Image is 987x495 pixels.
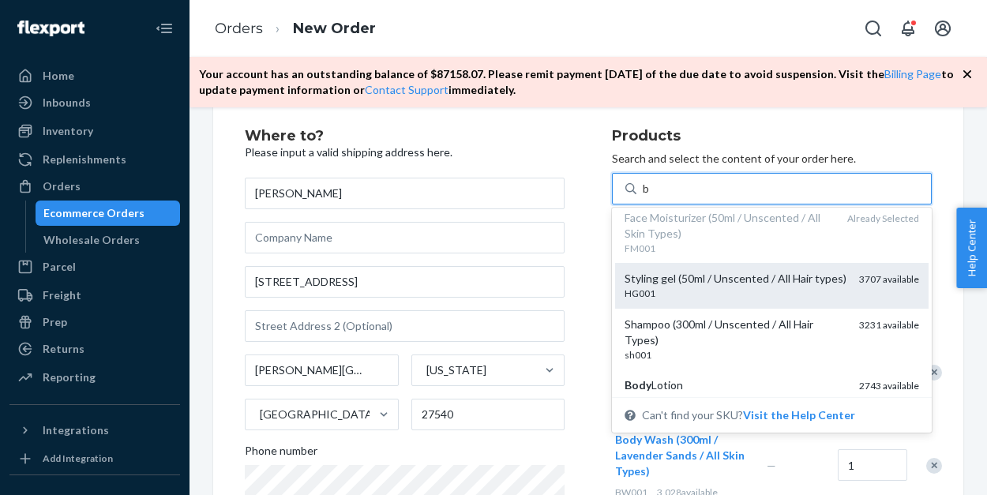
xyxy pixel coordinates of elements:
[956,208,987,288] button: Help Center
[245,266,565,298] input: Street Address
[199,66,962,98] p: Your account has an outstanding balance of $ 87158.07 . Please remit payment [DATE] of the due da...
[926,365,942,381] div: Remove Item
[838,449,907,481] input: Quantity
[9,418,180,443] button: Integrations
[245,222,565,253] input: Company Name
[9,147,180,172] a: Replenishments
[245,354,399,386] input: City
[425,362,426,378] input: [US_STATE]
[293,20,376,37] a: New Order
[36,227,181,253] a: Wholesale Orders
[9,174,180,199] a: Orders
[859,380,919,392] span: 2743 available
[625,271,846,287] div: Styling gel (50ml / Unscented / All Hair types)
[17,21,84,36] img: Flexport logo
[43,232,140,248] div: Wholesale Orders
[884,67,941,81] a: Billing Page
[858,13,889,44] button: Open Search Box
[9,449,180,468] a: Add Integration
[625,287,846,300] div: HG001
[9,365,180,390] a: Reporting
[615,432,748,479] button: Body Wash (300ml / Lavender Sands / All Skin Types)
[9,283,180,308] a: Freight
[365,83,448,96] a: Contact Support
[43,341,84,357] div: Returns
[245,129,565,144] h2: Where to?
[258,407,260,422] input: [GEOGRAPHIC_DATA]
[411,399,565,430] input: ZIP Code
[625,317,846,348] div: Shampoo (300ml / Unscented / All Hair Types)
[927,13,959,44] button: Open account menu
[43,95,91,111] div: Inbounds
[9,63,180,88] a: Home
[625,348,846,362] div: sh001
[43,369,96,385] div: Reporting
[643,181,651,197] input: BagBag-01Already SelectedFace Wash (150ml / Unscented / All Skin Types)FW001Already SelectedBodyW...
[9,118,180,144] a: Inventory
[625,377,846,393] div: Lotion
[625,242,835,255] div: FM001
[43,178,81,194] div: Orders
[43,452,113,465] div: Add Integration
[43,259,76,275] div: Parcel
[260,407,376,422] div: [GEOGRAPHIC_DATA]
[426,362,486,378] div: [US_STATE]
[926,458,942,474] div: Remove Item
[612,151,932,167] p: Search and select the content of your order here.
[642,407,855,423] span: Can't find your SKU?
[9,90,180,115] a: Inbounds
[215,20,263,37] a: Orders
[43,205,144,221] div: Ecommerce Orders
[9,254,180,279] a: Parcel
[625,394,652,406] em: BL001
[245,443,317,465] span: Phone number
[892,13,924,44] button: Open notifications
[43,314,67,330] div: Prep
[612,129,932,144] h2: Products
[43,287,81,303] div: Freight
[148,13,180,44] button: Close Navigation
[245,310,565,342] input: Street Address 2 (Optional)
[36,201,181,226] a: Ecommerce Orders
[9,309,180,335] a: Prep
[743,407,855,423] button: BagBag-01Already SelectedFace Wash (150ml / Unscented / All Skin Types)FW001Already SelectedBodyW...
[43,422,109,438] div: Integrations
[615,433,745,478] span: Body Wash (300ml / Lavender Sands / All Skin Types)
[625,210,835,242] div: Face Moisturizer (50ml / Unscented / All Skin Types)
[847,212,919,224] span: Already Selected
[43,68,74,84] div: Home
[9,336,180,362] a: Returns
[245,144,565,160] p: Please input a valid shipping address here.
[625,378,651,392] em: Body
[767,459,776,472] span: —
[859,273,919,285] span: 3707 available
[43,123,93,139] div: Inventory
[859,319,919,331] span: 3231 available
[245,178,565,209] input: First & Last Name
[43,152,126,167] div: Replenishments
[202,6,388,52] ol: breadcrumbs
